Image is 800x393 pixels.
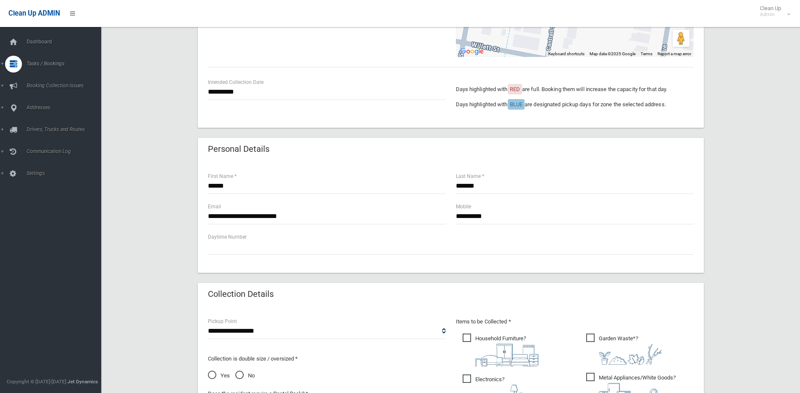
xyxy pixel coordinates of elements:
[24,61,108,67] span: Tasks / Bookings
[586,334,662,365] span: Garden Waste*
[8,9,60,17] span: Clean Up ADMIN
[760,11,781,18] small: Admin
[590,51,636,56] span: Map data ©2025 Google
[456,84,694,94] p: Days highlighted with are full. Booking them will increase the capacity for that day.
[235,371,255,381] span: No
[756,5,789,18] span: Clean Up
[198,141,280,157] header: Personal Details
[24,170,108,176] span: Settings
[458,46,486,57] a: Open this area in Google Maps (opens a new window)
[599,335,662,365] i: ?
[24,83,108,89] span: Booking Collection Issues
[475,335,539,366] i: ?
[208,354,446,364] p: Collection is double size / oversized *
[456,100,694,110] p: Days highlighted with are designated pickup days for zone the selected address.
[198,286,284,302] header: Collection Details
[24,39,108,45] span: Dashboard
[463,334,539,366] span: Household Furniture
[456,317,694,327] p: Items to be Collected *
[7,379,66,385] span: Copyright © [DATE]-[DATE]
[458,46,486,57] img: Google
[24,127,108,132] span: Drivers, Trucks and Routes
[475,344,539,366] img: aa9efdbe659d29b613fca23ba79d85cb.png
[510,86,520,92] span: RED
[599,344,662,365] img: 4fd8a5c772b2c999c83690221e5242e0.png
[24,105,108,110] span: Addresses
[657,51,691,56] a: Report a map error
[510,101,523,108] span: BLUE
[24,148,108,154] span: Communication Log
[548,51,585,57] button: Keyboard shortcuts
[67,379,98,385] strong: Jet Dynamics
[208,371,230,381] span: Yes
[673,30,690,47] button: Drag Pegman onto the map to open Street View
[641,51,652,56] a: Terms (opens in new tab)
